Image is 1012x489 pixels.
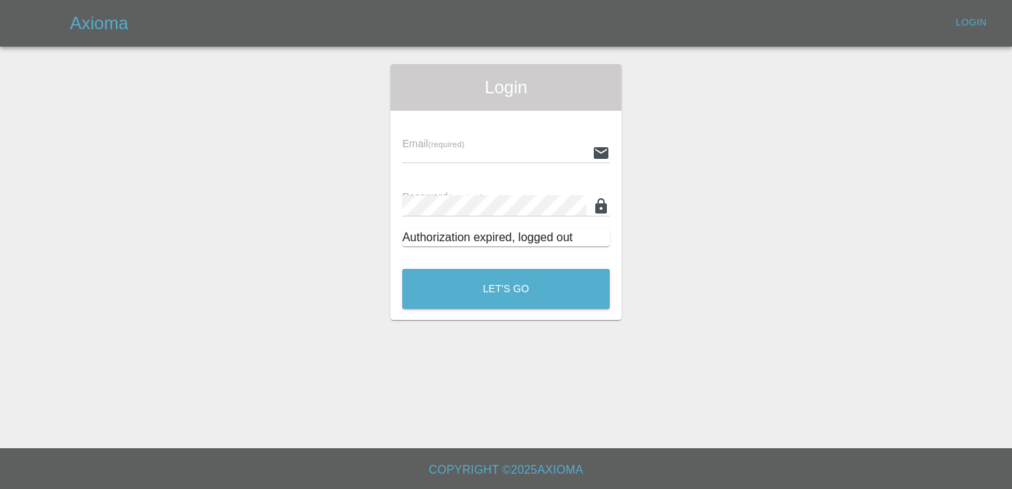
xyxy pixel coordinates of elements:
[402,229,610,246] div: Authorization expired, logged out
[402,138,464,149] span: Email
[448,193,485,202] small: (required)
[948,12,995,34] a: Login
[12,460,1000,480] h6: Copyright © 2025 Axioma
[428,140,465,149] small: (required)
[70,12,128,35] h5: Axioma
[402,76,610,99] span: Login
[402,191,484,203] span: Password
[402,269,610,309] button: Let's Go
